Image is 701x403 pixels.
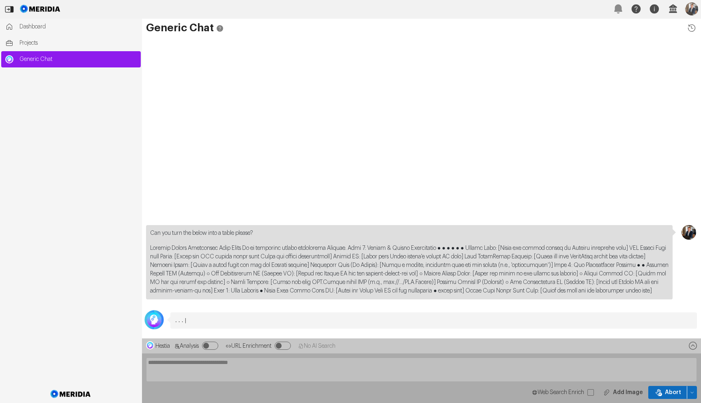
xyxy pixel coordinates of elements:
[687,386,697,399] button: Abort
[146,23,697,33] h1: Generic Chat
[19,23,137,31] span: Dashboard
[226,343,231,349] svg: Analysis
[142,307,167,332] img: Loading
[146,341,154,349] img: Hestia
[155,343,170,349] span: Hestia
[174,316,693,325] pre: ...
[5,55,13,63] img: Generic Chat
[532,390,538,395] svg: WebSearch
[648,386,687,399] button: Abort
[180,343,199,349] span: Analysis
[1,19,141,35] a: Dashboard
[665,388,681,396] span: Abort
[150,244,669,295] p: Loremip Dolors Ametconsec Adip Elits Do ei temporinc utlabo etdolorema Aliquae. Admi 7: Veniam & ...
[1,51,141,67] a: Generic ChatGeneric Chat
[19,55,137,63] span: Generic Chat
[49,385,92,403] img: Meridia Logo
[150,229,669,238] p: Can you turn the below into a table please?
[231,343,271,349] span: URL Enrichment
[681,225,697,233] div: Jon Brookes
[147,312,161,327] img: Avatar Icon
[304,343,335,349] span: No AI Search
[685,2,698,15] img: Profile Icon
[19,39,137,47] span: Projects
[538,390,584,395] span: Web Search Enrich
[146,312,162,321] div: George
[682,225,696,240] img: Profile Icon
[1,35,141,51] a: Projects
[174,343,180,349] svg: Analysis
[597,386,648,399] button: Add Image
[298,343,304,349] svg: No AI Search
